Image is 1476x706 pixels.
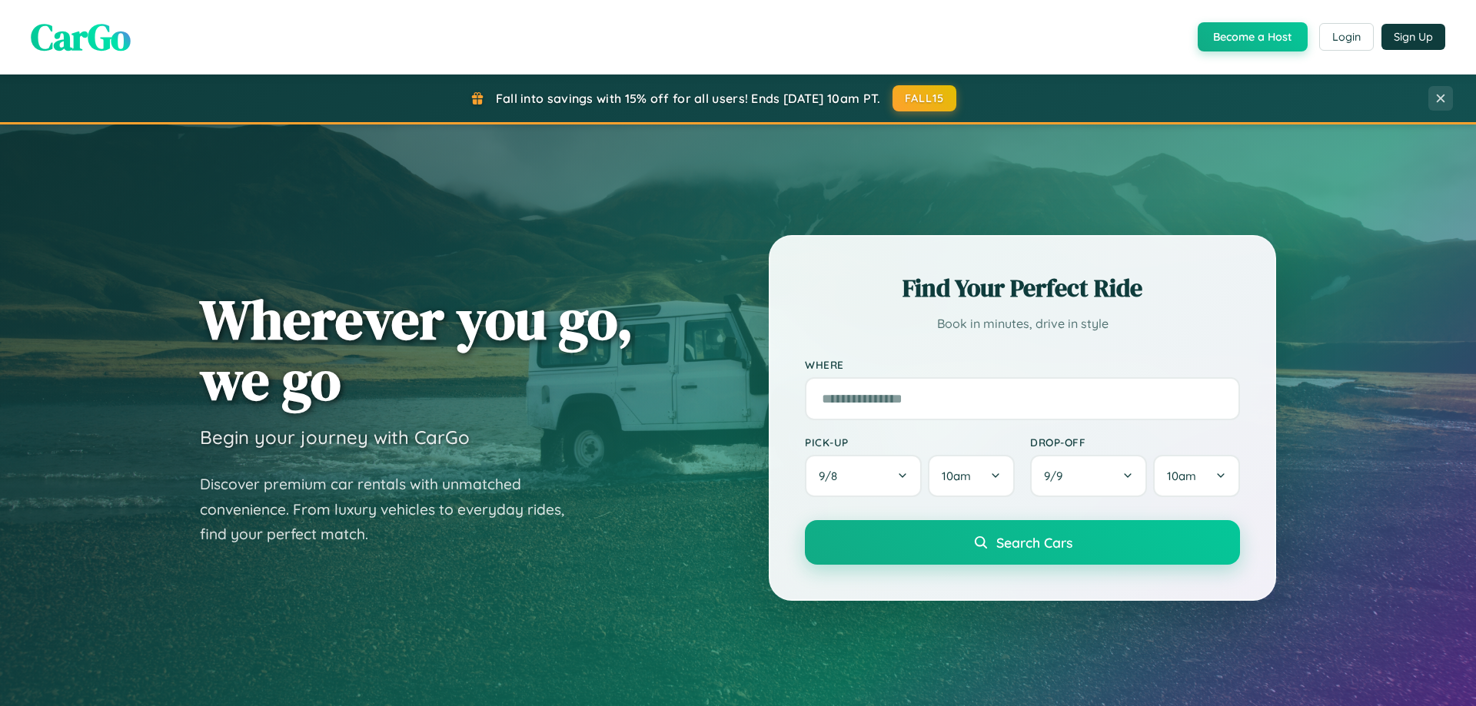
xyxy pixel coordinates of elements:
[200,472,584,547] p: Discover premium car rentals with unmatched convenience. From luxury vehicles to everyday rides, ...
[200,426,470,449] h3: Begin your journey with CarGo
[1044,469,1070,483] span: 9 / 9
[1030,436,1240,449] label: Drop-off
[942,469,971,483] span: 10am
[893,85,957,111] button: FALL15
[496,91,881,106] span: Fall into savings with 15% off for all users! Ends [DATE] 10am PT.
[805,358,1240,371] label: Where
[928,455,1015,497] button: 10am
[1198,22,1308,51] button: Become a Host
[805,436,1015,449] label: Pick-up
[805,455,922,497] button: 9/8
[1153,455,1240,497] button: 10am
[1167,469,1196,483] span: 10am
[1381,24,1445,50] button: Sign Up
[1319,23,1374,51] button: Login
[805,520,1240,565] button: Search Cars
[805,271,1240,305] h2: Find Your Perfect Ride
[996,534,1072,551] span: Search Cars
[805,313,1240,335] p: Book in minutes, drive in style
[31,12,131,62] span: CarGo
[200,289,633,410] h1: Wherever you go, we go
[1030,455,1147,497] button: 9/9
[819,469,845,483] span: 9 / 8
